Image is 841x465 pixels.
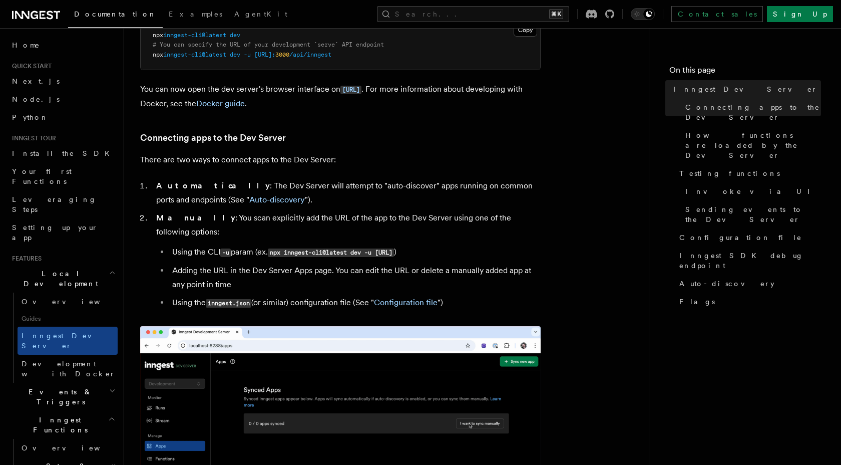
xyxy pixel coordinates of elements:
[12,167,72,185] span: Your first Functions
[549,9,563,19] kbd: ⌘K
[12,195,97,213] span: Leveraging Steps
[631,8,655,20] button: Toggle dark mode
[169,296,541,310] li: Using the (or similar) configuration file (See " ")
[669,64,821,80] h4: On this page
[681,126,821,164] a: How functions are loaded by the Dev Server
[8,218,118,247] a: Setting up your app
[153,41,384,48] span: # You can specify the URL of your development `serve` API endpoint
[163,32,226,39] span: inngest-cli@latest
[8,190,118,218] a: Leveraging Steps
[22,360,116,378] span: Development with Docker
[8,415,108,435] span: Inngest Functions
[12,77,60,85] span: Next.js
[268,249,394,257] code: npx inngest-cli@latest dev -u [URL]
[220,249,231,257] code: -u
[140,131,286,145] a: Connecting apps to the Dev Server
[675,247,821,275] a: Inngest SDK debug endpoint
[244,51,251,58] span: -u
[230,32,240,39] span: dev
[685,204,821,224] span: Sending events to the Dev Server
[673,84,817,94] span: Inngest Dev Server
[68,3,163,28] a: Documentation
[18,327,118,355] a: Inngest Dev Server
[275,51,289,58] span: 3000
[18,355,118,383] a: Development with Docker
[249,195,305,204] a: Auto-discovery
[18,293,118,311] a: Overview
[679,168,780,178] span: Testing functions
[514,24,537,37] button: Copy
[8,293,118,383] div: Local Development
[12,95,60,103] span: Node.js
[140,82,541,111] p: You can now open the dev server's browser interface on . For more information about developing wi...
[685,130,821,160] span: How functions are loaded by the Dev Server
[12,113,49,121] span: Python
[18,311,118,327] span: Guides
[153,211,541,310] li: : You scan explicitly add the URL of the app to the Dev Server using one of the following options:
[685,186,818,196] span: Invoke via UI
[156,213,235,222] strong: Manually
[234,10,287,18] span: AgentKit
[169,264,541,292] li: Adding the URL in the Dev Server Apps page. You can edit the URL or delete a manually added app a...
[12,223,98,242] span: Setting up your app
[8,255,42,263] span: Features
[8,383,118,411] button: Events & Triggers
[377,6,569,22] button: Search...⌘K
[669,80,821,98] a: Inngest Dev Server
[228,3,293,27] a: AgentKit
[153,179,541,207] li: : The Dev Server will attempt to "auto-discover" apps running on common ports and endpoints (See ...
[681,98,821,126] a: Connecting apps to the Dev Server
[767,6,833,22] a: Sign Up
[8,72,118,90] a: Next.js
[254,51,275,58] span: [URL]:
[18,439,118,457] a: Overview
[289,51,331,58] span: /api/inngest
[8,36,118,54] a: Home
[153,51,163,58] span: npx
[8,387,109,407] span: Events & Triggers
[163,51,226,58] span: inngest-cli@latest
[206,299,251,308] code: inngest.json
[22,298,125,306] span: Overview
[675,228,821,247] a: Configuration file
[8,90,118,108] a: Node.js
[74,10,157,18] span: Documentation
[140,153,541,167] p: There are two ways to connect apps to the Dev Server:
[340,86,361,94] code: [URL]
[12,149,116,157] span: Install the SDK
[8,108,118,126] a: Python
[679,232,802,243] span: Configuration file
[163,3,228,27] a: Examples
[675,164,821,182] a: Testing functions
[681,182,821,200] a: Invoke via UI
[153,32,163,39] span: npx
[679,297,715,307] span: Flags
[679,251,821,271] span: Inngest SDK debug endpoint
[230,51,240,58] span: dev
[8,134,56,142] span: Inngest tour
[8,162,118,190] a: Your first Functions
[8,265,118,293] button: Local Development
[681,200,821,228] a: Sending events to the Dev Server
[340,84,361,94] a: [URL]
[374,298,438,307] a: Configuration file
[156,181,270,190] strong: Automatically
[8,411,118,439] button: Inngest Functions
[8,62,52,70] span: Quick start
[196,99,245,108] a: Docker guide
[685,102,821,122] span: Connecting apps to the Dev Server
[22,444,125,452] span: Overview
[679,279,774,289] span: Auto-discovery
[671,6,763,22] a: Contact sales
[675,275,821,293] a: Auto-discovery
[8,269,109,289] span: Local Development
[169,10,222,18] span: Examples
[12,40,40,50] span: Home
[22,332,107,350] span: Inngest Dev Server
[8,144,118,162] a: Install the SDK
[169,245,541,260] li: Using the CLI param (ex. )
[675,293,821,311] a: Flags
